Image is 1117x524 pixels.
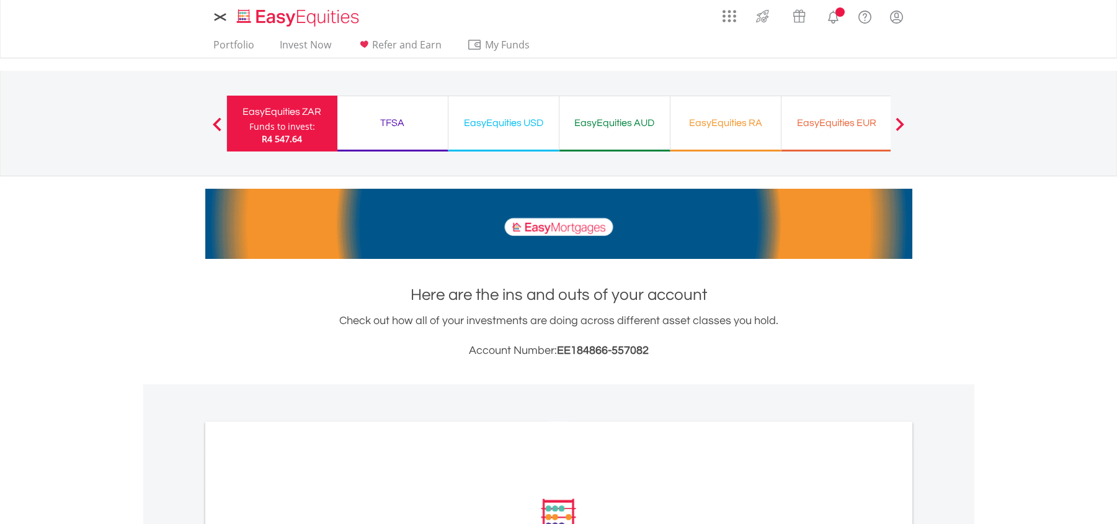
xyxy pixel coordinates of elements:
[888,124,912,136] button: Next
[467,37,548,53] span: My Funds
[232,3,364,28] a: Home page
[789,6,809,26] img: vouchers-v2.svg
[752,6,773,26] img: thrive-v2.svg
[345,114,440,132] div: TFSA
[678,114,773,132] div: EasyEquities RA
[789,114,884,132] div: EasyEquities EUR
[262,133,302,145] span: R4 547.64
[205,124,229,136] button: Previous
[849,3,881,28] a: FAQ's and Support
[249,120,315,133] div: Funds to invest:
[234,7,364,28] img: EasyEquities_Logo.png
[881,3,912,30] a: My Profile
[714,3,744,23] a: AppsGrid
[275,38,336,58] a: Invest Now
[205,312,912,359] div: Check out how all of your investments are doing across different asset classes you hold.
[208,38,259,58] a: Portfolio
[781,3,817,26] a: Vouchers
[456,114,551,132] div: EasyEquities USD
[557,345,649,356] span: EE184866-557082
[723,9,736,23] img: grid-menu-icon.svg
[372,38,442,52] span: Refer and Earn
[567,114,662,132] div: EasyEquities AUD
[205,189,912,259] img: EasyMortage Promotion Banner
[234,103,330,120] div: EasyEquities ZAR
[205,284,912,306] h1: Here are the ins and outs of your account
[817,3,849,28] a: Notifications
[352,38,447,58] a: Refer and Earn
[205,342,912,359] h3: Account Number:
